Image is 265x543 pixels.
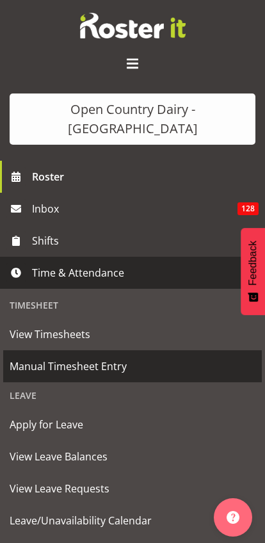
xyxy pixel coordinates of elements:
a: Leave/Unavailability Calendar [3,505,262,537]
div: Leave [3,382,262,409]
span: Manual Timesheet Entry [10,357,255,376]
span: 128 [237,202,259,215]
span: View Leave Requests [10,479,255,498]
button: Feedback - Show survey [241,228,265,315]
span: Roster [32,167,259,186]
span: View Leave Balances [10,447,255,466]
span: View Timesheets [10,325,255,344]
span: Feedback [247,241,259,286]
img: help-xxl-2.png [227,511,239,524]
img: Rosterit website logo [80,13,186,38]
a: Apply for Leave [3,409,262,441]
span: Time & Attendance [32,263,239,282]
div: Timesheet [3,292,262,318]
a: Manual Timesheet Entry [3,350,262,382]
a: View Leave Requests [3,473,262,505]
span: Shifts [32,231,239,250]
span: Inbox [32,199,237,218]
div: Open Country Dairy - [GEOGRAPHIC_DATA] [22,100,243,138]
a: View Timesheets [3,318,262,350]
a: View Leave Balances [3,441,262,473]
span: Leave/Unavailability Calendar [10,511,255,530]
span: Apply for Leave [10,415,255,434]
